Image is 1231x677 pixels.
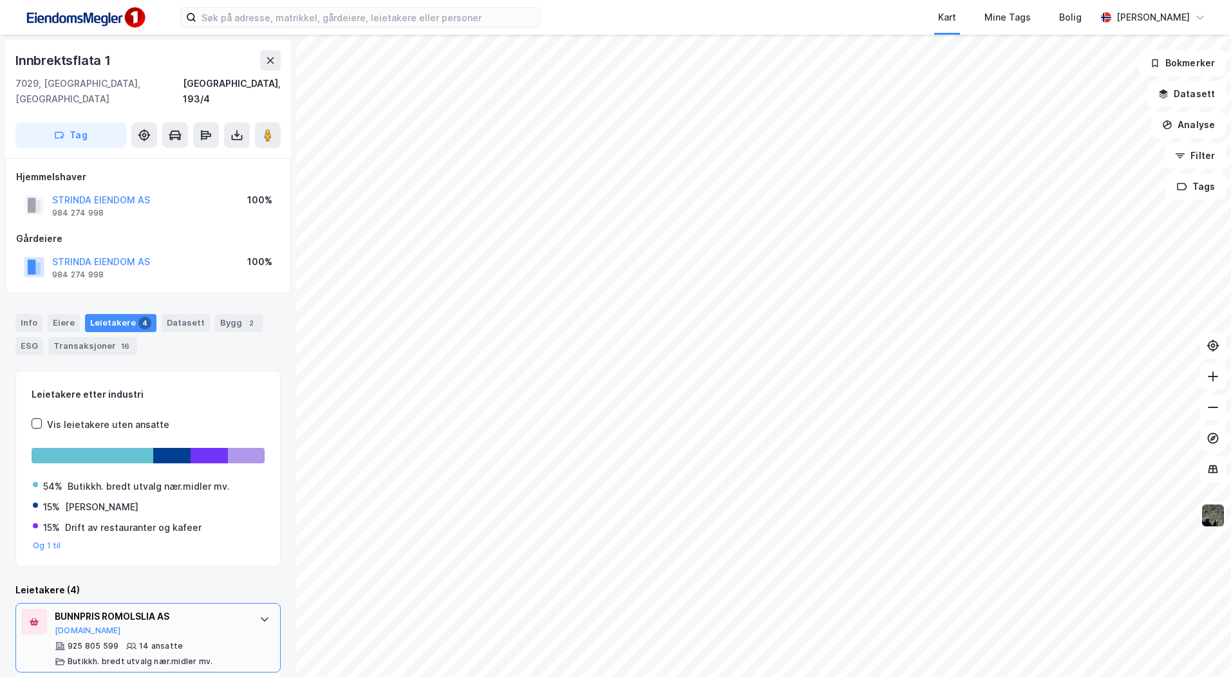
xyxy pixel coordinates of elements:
div: [PERSON_NAME] [1116,10,1190,25]
div: 15% [43,499,60,515]
div: Drift av restauranter og kafeer [65,520,202,535]
div: [PERSON_NAME] [65,499,138,515]
img: 9k= [1201,503,1225,528]
div: Kart [938,10,956,25]
div: 100% [247,192,272,208]
div: Transaksjoner [48,337,137,355]
div: Leietakere (4) [15,582,281,598]
div: 984 274 998 [52,270,104,280]
iframe: Chat Widget [1167,615,1231,677]
div: BUNNPRIS ROMOLSLIA AS [55,609,247,624]
button: [DOMAIN_NAME] [55,626,121,636]
div: 7029, [GEOGRAPHIC_DATA], [GEOGRAPHIC_DATA] [15,76,183,107]
div: 925 805 599 [68,641,118,651]
div: 100% [247,254,272,270]
div: 4 [138,317,151,329]
div: Bygg [215,314,263,332]
button: Og 1 til [33,541,61,551]
input: Søk på adresse, matrikkel, gårdeiere, leietakere eller personer [196,8,540,27]
div: Leietakere etter industri [32,387,265,402]
div: Innbrektsflata 1 [15,50,113,71]
div: Butikkh. bredt utvalg nær.midler mv. [68,479,230,494]
div: Info [15,314,42,332]
div: Kontrollprogram for chat [1167,615,1231,677]
button: Analyse [1151,112,1226,138]
div: Eiere [48,314,80,332]
div: Vis leietakere uten ansatte [47,417,169,432]
div: 54% [43,479,62,494]
div: 15% [43,520,60,535]
button: Bokmerker [1139,50,1226,76]
div: 16 [118,340,132,353]
div: Datasett [162,314,210,332]
div: Butikkh. bredt utvalg nær.midler mv. [68,656,212,667]
div: 984 274 998 [52,208,104,218]
button: Datasett [1147,81,1226,107]
div: Mine Tags [984,10,1031,25]
div: ESG [15,337,43,355]
div: Leietakere [85,314,156,332]
img: F4PB6Px+NJ5v8B7XTbfpPpyloAAAAASUVORK5CYII= [21,3,149,32]
div: 14 ansatte [139,641,183,651]
div: 2 [245,317,258,329]
div: Gårdeiere [16,231,280,246]
div: Hjemmelshaver [16,169,280,185]
button: Tag [15,122,126,148]
div: Bolig [1059,10,1082,25]
button: Tags [1166,174,1226,199]
div: [GEOGRAPHIC_DATA], 193/4 [183,76,281,107]
button: Filter [1164,143,1226,169]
